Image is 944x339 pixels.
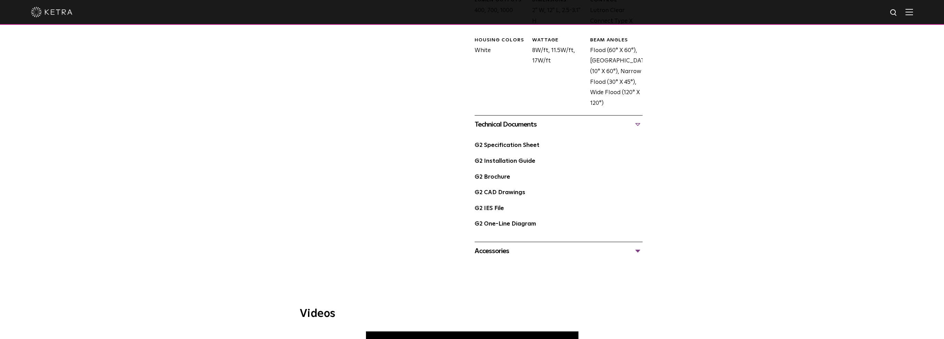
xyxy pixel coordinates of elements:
a: G2 CAD Drawings [475,190,525,196]
div: Accessories [475,246,643,257]
div: BEAM ANGLES [590,37,642,44]
img: search icon [890,9,898,17]
a: G2 One-Line Diagram [475,221,536,227]
a: G2 IES File [475,206,504,211]
div: WATTAGE [532,37,585,44]
h3: Videos [300,308,645,319]
img: ketra-logo-2019-white [31,7,72,17]
a: G2 Brochure [475,174,510,180]
div: HOUSING COLORS [475,37,527,44]
div: Technical Documents [475,119,643,130]
div: 8W/ft, 11.5W/ft, 17W/ft [527,37,585,109]
a: G2 Specification Sheet [475,142,539,148]
a: G2 Installation Guide [475,158,535,164]
img: Hamburger%20Nav.svg [905,9,913,15]
div: White [469,37,527,109]
div: Flood (60° X 60°), [GEOGRAPHIC_DATA] (10° X 60°), Narrow Flood (30° X 45°), Wide Flood (120° X 120°) [585,37,642,109]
